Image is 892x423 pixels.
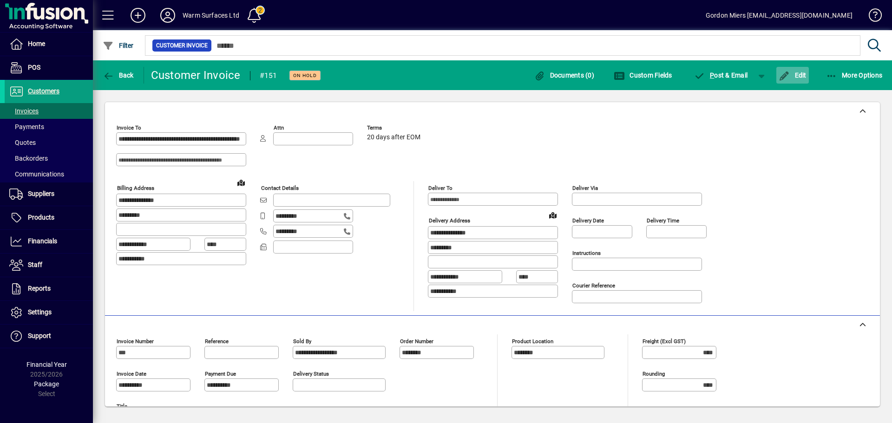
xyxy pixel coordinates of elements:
span: Payments [9,123,44,130]
mat-label: Attn [274,124,284,131]
span: More Options [826,72,883,79]
span: Financials [28,237,57,245]
mat-label: Rounding [643,371,665,377]
mat-label: Courier Reference [572,282,615,289]
span: Settings [28,308,52,316]
mat-label: Freight (excl GST) [643,338,686,345]
span: Documents (0) [534,72,594,79]
span: Customer Invoice [156,41,208,50]
a: Communications [5,166,93,182]
span: Financial Year [26,361,67,368]
button: Edit [776,67,809,84]
mat-label: Deliver To [428,185,453,191]
mat-label: Reference [205,338,229,345]
a: Home [5,33,93,56]
button: Filter [100,37,136,54]
a: Products [5,206,93,229]
a: Knowledge Base [862,2,880,32]
mat-label: Payment due [205,371,236,377]
app-page-header-button: Back [93,67,144,84]
span: Back [103,72,134,79]
mat-label: Delivery date [572,217,604,224]
mat-label: Invoice date [117,371,146,377]
a: POS [5,56,93,79]
mat-label: Delivery time [647,217,679,224]
mat-label: Product location [512,338,553,345]
button: Documents (0) [531,67,597,84]
a: Support [5,325,93,348]
div: Warm Surfaces Ltd [183,8,239,23]
button: More Options [824,67,885,84]
span: P [710,72,714,79]
span: Quotes [9,139,36,146]
span: Staff [28,261,42,268]
span: Customers [28,87,59,95]
a: View on map [234,175,249,190]
span: Home [28,40,45,47]
a: Settings [5,301,93,324]
span: Communications [9,170,64,178]
mat-label: Order number [400,338,433,345]
mat-label: Sold by [293,338,311,345]
a: Quotes [5,135,93,150]
mat-label: Instructions [572,250,601,256]
a: Suppliers [5,182,93,206]
a: Payments [5,119,93,135]
a: Staff [5,254,93,277]
mat-label: Invoice To [117,124,141,131]
span: Terms [367,125,423,131]
span: Custom Fields [614,72,672,79]
button: Add [123,7,153,24]
span: Reports [28,285,51,292]
a: Financials [5,230,93,253]
button: Custom Fields [611,67,675,84]
a: View on map [545,208,560,222]
mat-label: Title [117,403,127,410]
span: 20 days after EOM [367,134,420,141]
span: Edit [779,72,807,79]
div: #151 [260,68,277,83]
a: Reports [5,277,93,300]
span: Backorders [9,155,48,162]
div: Customer Invoice [151,68,241,83]
span: Invoices [9,107,39,115]
span: ost & Email [694,72,748,79]
span: POS [28,64,40,71]
button: Profile [153,7,183,24]
a: Backorders [5,150,93,166]
a: Invoices [5,103,93,119]
span: Support [28,332,51,339]
span: Products [28,214,54,221]
span: Filter [103,42,134,49]
span: Suppliers [28,190,54,197]
mat-label: Deliver via [572,185,598,191]
mat-label: Delivery status [293,371,329,377]
span: On hold [293,72,317,78]
mat-label: Invoice number [117,338,154,345]
span: Package [34,380,59,388]
button: Back [100,67,136,84]
button: Post & Email [689,67,753,84]
div: Gordon Miers [EMAIL_ADDRESS][DOMAIN_NAME] [706,8,853,23]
